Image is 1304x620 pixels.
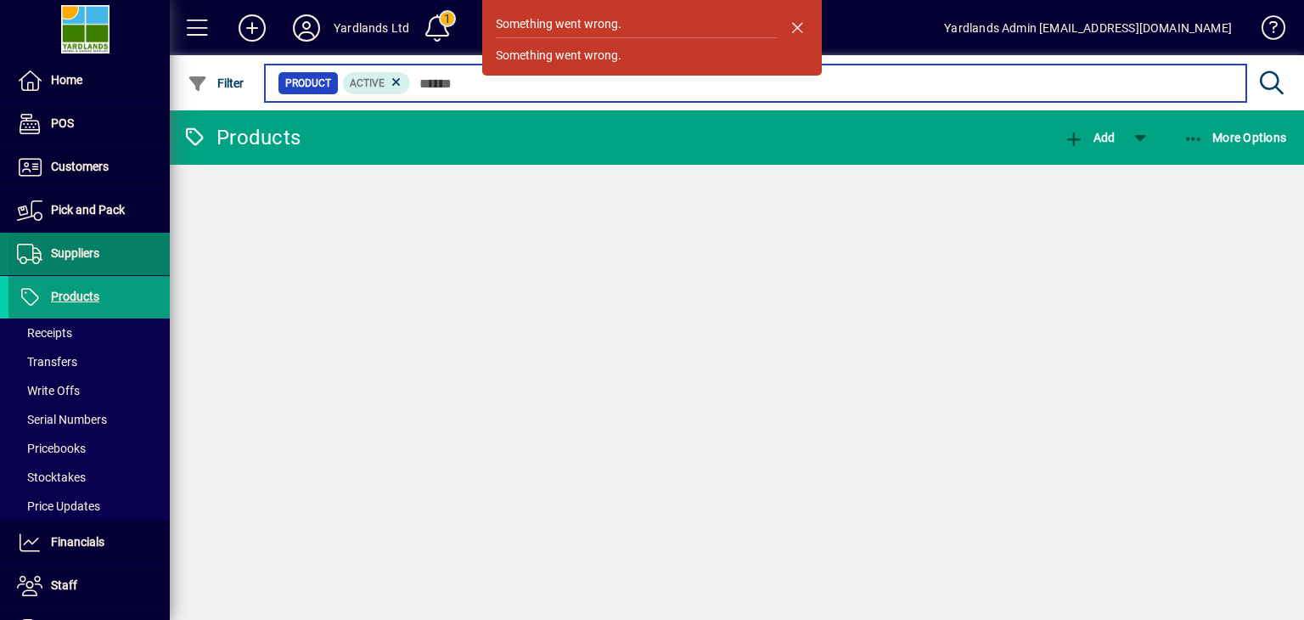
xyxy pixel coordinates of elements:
span: Add [1064,131,1115,144]
a: Transfers [8,347,170,376]
span: Product [285,75,331,92]
span: Customers [51,160,109,173]
a: Write Offs [8,376,170,405]
a: Serial Numbers [8,405,170,434]
span: Suppliers [51,246,99,260]
span: More Options [1183,131,1287,144]
span: Active [350,77,385,89]
button: More Options [1179,122,1291,153]
a: Financials [8,521,170,564]
a: Receipts [8,318,170,347]
a: POS [8,103,170,145]
a: Pick and Pack [8,189,170,232]
span: Pricebooks [17,442,86,455]
span: Price Updates [17,499,100,513]
a: Price Updates [8,492,170,521]
mat-chip: Activation Status: Active [343,72,411,94]
a: Suppliers [8,233,170,275]
span: Products [51,290,99,303]
button: Profile [279,13,334,43]
div: Yardlands Ltd [334,14,409,42]
a: Home [8,59,170,102]
span: Financials [51,535,104,549]
span: Serial Numbers [17,413,107,426]
span: Staff [51,578,77,592]
button: Add [1059,122,1119,153]
a: Staff [8,565,170,607]
button: Add [225,13,279,43]
a: Customers [8,146,170,189]
button: Filter [183,68,249,99]
div: Yardlands Admin [EMAIL_ADDRESS][DOMAIN_NAME] [944,14,1232,42]
span: Filter [188,76,244,90]
span: Pick and Pack [51,203,125,217]
a: Stocktakes [8,463,170,492]
span: Transfers [17,355,77,369]
a: Knowledge Base [1249,3,1283,59]
a: Pricebooks [8,434,170,463]
span: POS [51,116,74,130]
span: Stocktakes [17,471,86,484]
div: Products [183,124,301,151]
span: Home [51,73,82,87]
span: Receipts [17,326,72,340]
span: Write Offs [17,384,80,397]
